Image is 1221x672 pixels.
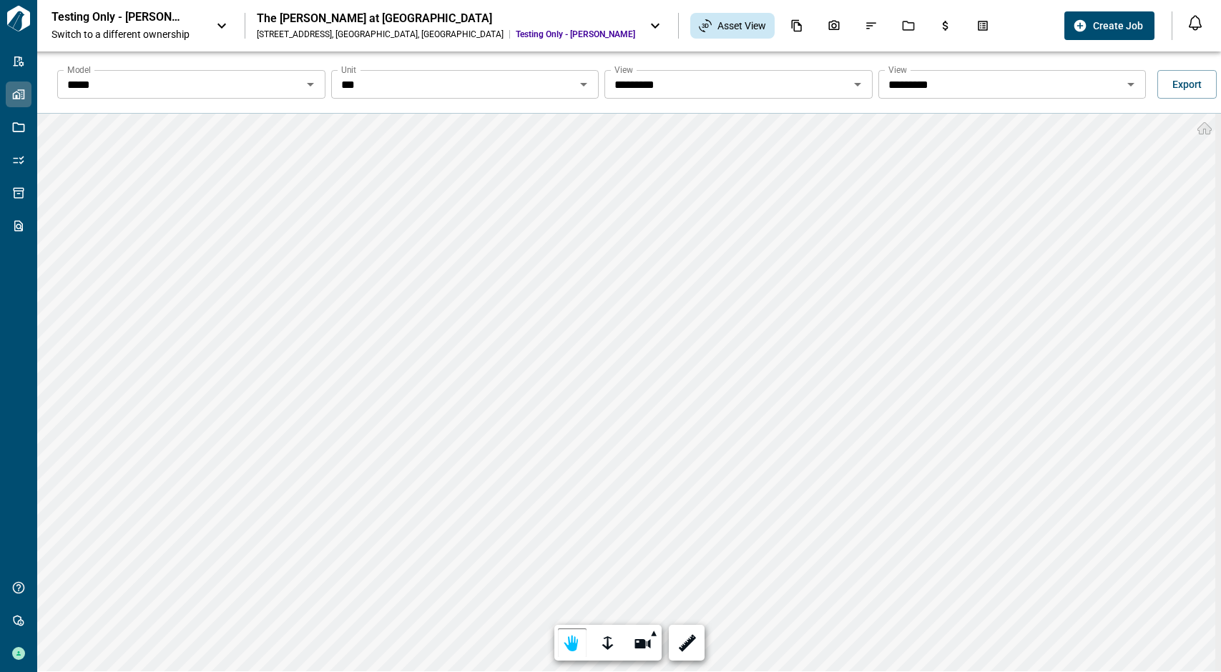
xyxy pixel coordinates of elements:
div: Issues & Info [856,14,886,38]
label: Model [67,64,91,76]
span: Create Job [1093,19,1143,33]
button: Open [848,74,868,94]
span: Asset View [717,19,766,33]
div: Takeoff Center [968,14,998,38]
label: View [888,64,907,76]
div: Jobs [893,14,923,38]
div: [STREET_ADDRESS] , [GEOGRAPHIC_DATA] , [GEOGRAPHIC_DATA] [257,29,504,40]
span: Testing Only - [PERSON_NAME] [516,29,635,40]
button: Open [574,74,594,94]
button: Open [1121,74,1141,94]
p: Testing Only - [PERSON_NAME] [52,10,180,24]
div: Budgets [931,14,961,38]
button: Create Job [1064,11,1154,40]
div: Photos [819,14,849,38]
div: Documents [782,14,812,38]
span: Export [1172,77,1202,92]
span: Switch to a different ownership [52,27,202,41]
div: The [PERSON_NAME] at [GEOGRAPHIC_DATA] [257,11,635,26]
button: Export [1157,70,1217,99]
button: Open [300,74,320,94]
label: View [614,64,633,76]
label: Unit [341,64,356,76]
button: Open notification feed [1184,11,1207,34]
div: Asset View [690,13,775,39]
